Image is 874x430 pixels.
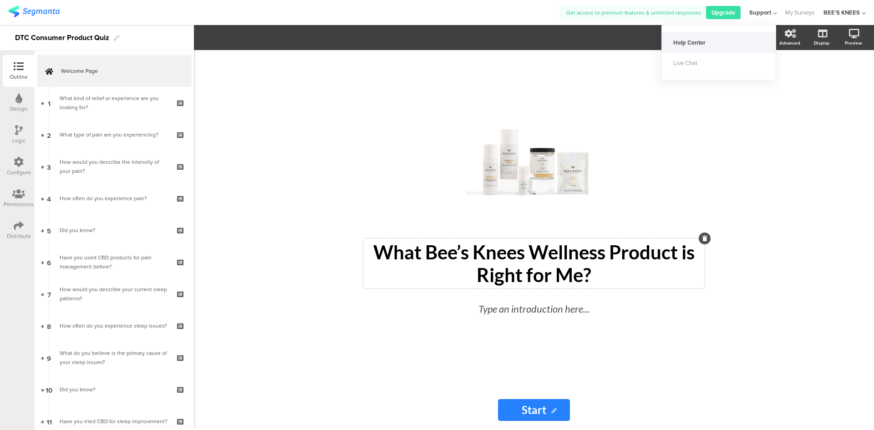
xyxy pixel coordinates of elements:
[37,342,192,374] a: 9 What do you believe is the primary cause of your sleep issues?
[48,98,51,108] span: 1
[4,200,34,208] div: Permissions
[47,289,51,299] span: 7
[60,349,168,367] div: What do you believe is the primary cause of your sleep issues?
[7,168,31,177] div: Configure
[60,417,168,426] div: Have you tried CBD for sleep improvement?
[10,73,28,81] div: Outline
[662,53,776,73] a: Live Chat
[47,257,51,267] span: 6
[60,285,168,303] div: How would you describe your current sleep patterns?
[60,253,168,271] div: Have you used CBD products for pain management before?
[823,8,860,17] div: BEE’S KNEES
[711,8,735,17] span: Upgrade
[662,32,776,53] a: Help Center
[47,321,51,331] span: 8
[47,130,51,140] span: 2
[37,182,192,214] a: 4 How often do you experience pain?
[375,301,693,316] div: Type an introduction here...
[47,162,51,172] span: 3
[60,130,168,139] div: What type of pain are you experiencing?
[814,40,829,46] div: Display
[60,385,168,394] div: Did you know?
[37,151,192,182] a: 3 How would you describe the intensity of your pain?
[46,416,52,426] span: 11
[12,137,25,145] div: Logic
[366,241,702,286] p: What Bee’s Knees Wellness Product is Right for Me?
[60,226,168,235] div: Did you know?
[46,384,52,395] span: 10
[37,214,192,246] a: 5 Did you know?
[845,40,862,46] div: Preview
[37,278,192,310] a: 7 How would you describe your current sleep patterns?
[8,6,60,17] img: segmanta logo
[61,66,178,76] span: Welcome Page
[37,374,192,405] a: 10 Did you know?
[47,193,51,203] span: 4
[10,105,27,113] div: Design
[7,232,31,240] div: Distribute
[60,157,168,176] div: How would you describe the intensity of your pain?
[37,310,192,342] a: 8 How often do you experience sleep issues?
[47,225,51,235] span: 5
[47,353,51,363] span: 9
[37,246,192,278] a: 6 Have you used CBD products for pain management before?
[749,8,771,17] span: Support
[37,87,192,119] a: 1 What kind of relief or experience are you looking for?
[60,194,168,203] div: How often do you experience pain?
[779,40,800,46] div: Advanced
[498,399,570,421] input: Start
[37,55,192,87] a: Welcome Page
[60,321,168,330] div: How often do you experience sleep issues?
[566,9,701,17] span: Get access to premium features & unlimited responses
[15,30,109,45] div: DTC Consumer Product Quiz
[37,119,192,151] a: 2 What type of pain are you experiencing?
[60,94,168,112] div: What kind of relief or experience are you looking for?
